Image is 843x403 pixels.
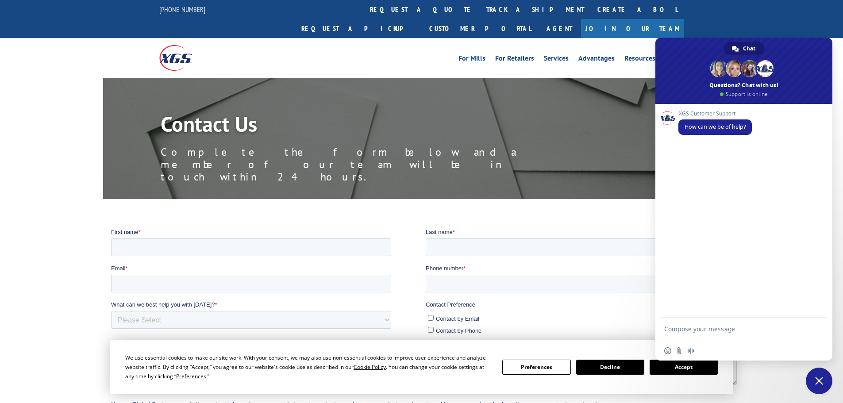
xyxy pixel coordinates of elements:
[544,55,569,65] a: Services
[581,19,684,38] a: Join Our Team
[161,146,559,183] p: Complete the form below and a member of our team will be in touch within 24 hours.
[806,368,832,394] div: Close chat
[687,347,694,354] span: Audio message
[458,55,485,65] a: For Mills
[161,113,559,139] h1: Contact Us
[676,347,683,354] span: Send a file
[538,19,581,38] a: Agent
[295,19,423,38] a: Request a pickup
[176,372,206,380] span: Preferences
[495,55,534,65] a: For Retailers
[110,340,733,394] div: Cookie Consent Prompt
[354,363,386,371] span: Cookie Policy
[664,325,804,341] textarea: Compose your message...
[724,42,764,55] div: Chat
[502,360,570,375] button: Preferences
[664,347,671,354] span: Insert an emoji
[650,360,718,375] button: Accept
[578,55,615,65] a: Advantages
[678,111,752,117] span: XGS Customer Support
[685,123,746,130] span: How can we be of help?
[423,19,538,38] a: Customer Portal
[743,42,755,55] span: Chat
[624,55,655,65] a: Resources
[125,353,492,381] div: We use essential cookies to make our site work. With your consent, we may also use non-essential ...
[159,5,205,14] a: [PHONE_NUMBER]
[576,360,644,375] button: Decline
